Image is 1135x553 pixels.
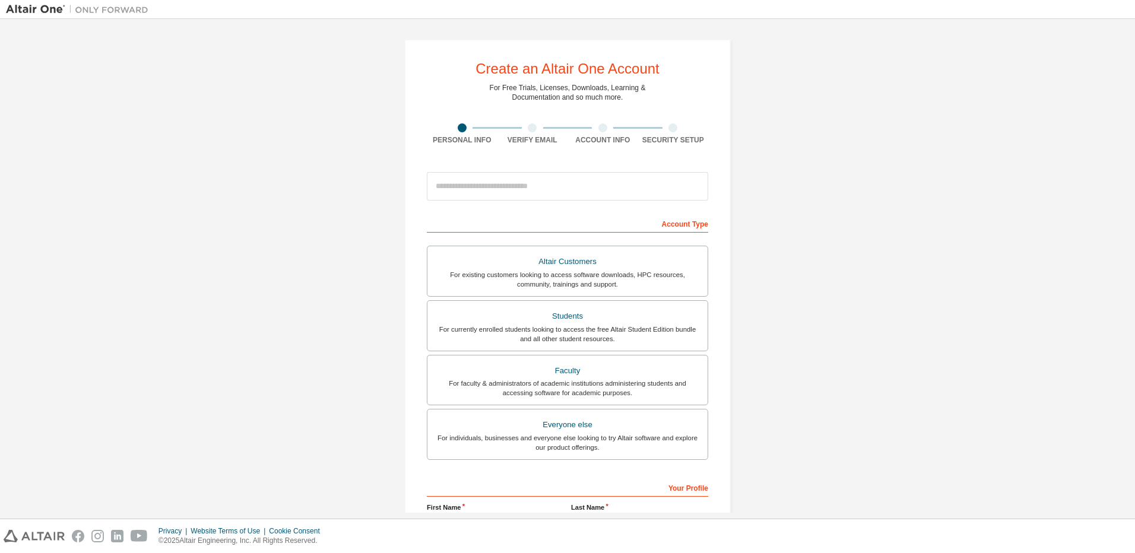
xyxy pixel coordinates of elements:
[4,530,65,542] img: altair_logo.svg
[475,62,660,76] div: Create an Altair One Account
[427,503,564,512] label: First Name
[435,253,700,270] div: Altair Customers
[158,526,191,536] div: Privacy
[131,530,148,542] img: youtube.svg
[571,503,708,512] label: Last Name
[435,363,700,379] div: Faculty
[427,478,708,497] div: Your Profile
[497,135,568,145] div: Verify Email
[6,4,154,15] img: Altair One
[490,83,646,102] div: For Free Trials, Licenses, Downloads, Learning & Documentation and so much more.
[435,417,700,433] div: Everyone else
[435,325,700,344] div: For currently enrolled students looking to access the free Altair Student Edition bundle and all ...
[427,135,497,145] div: Personal Info
[638,135,709,145] div: Security Setup
[158,536,327,546] p: © 2025 Altair Engineering, Inc. All Rights Reserved.
[191,526,269,536] div: Website Terms of Use
[269,526,326,536] div: Cookie Consent
[435,379,700,398] div: For faculty & administrators of academic institutions administering students and accessing softwa...
[91,530,104,542] img: instagram.svg
[435,433,700,452] div: For individuals, businesses and everyone else looking to try Altair software and explore our prod...
[435,308,700,325] div: Students
[427,214,708,233] div: Account Type
[435,270,700,289] div: For existing customers looking to access software downloads, HPC resources, community, trainings ...
[111,530,123,542] img: linkedin.svg
[72,530,84,542] img: facebook.svg
[567,135,638,145] div: Account Info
